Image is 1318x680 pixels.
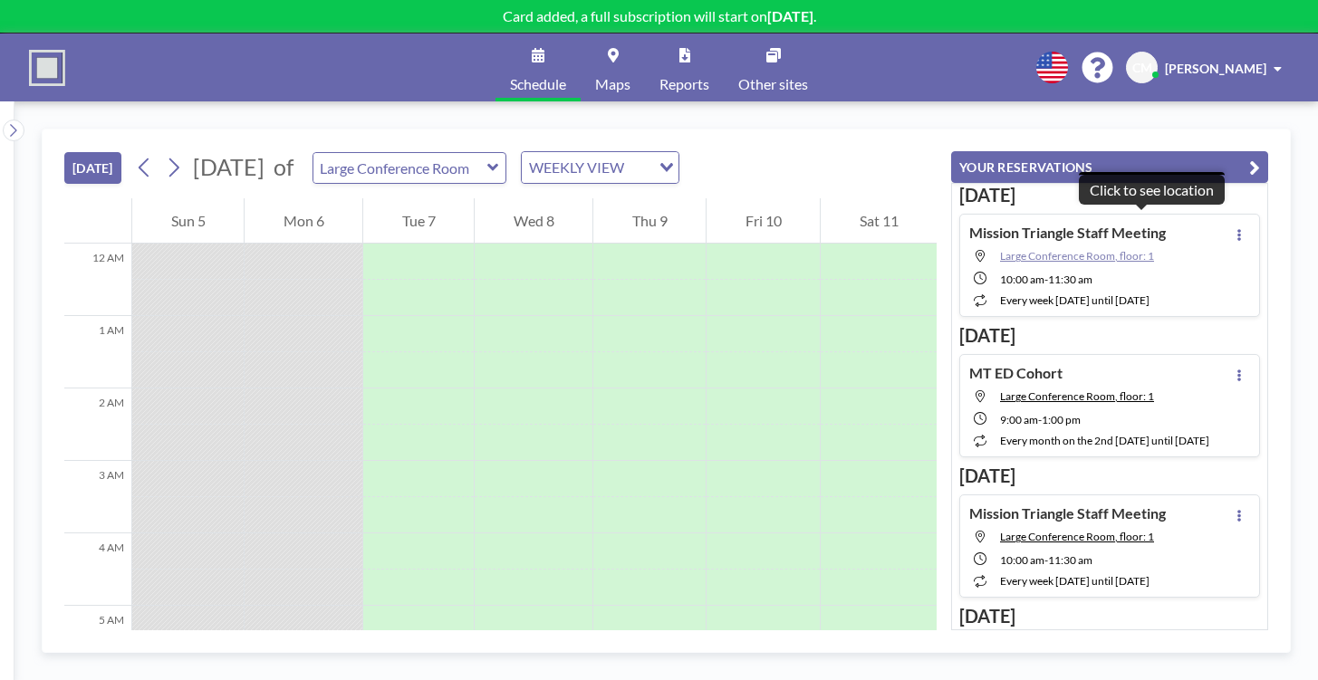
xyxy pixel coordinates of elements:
[959,605,1260,627] h3: [DATE]
[64,388,131,461] div: 2 AM
[969,504,1166,522] h4: Mission Triangle Staff Meeting
[1132,60,1152,76] span: CM
[1000,249,1154,263] span: Large Conference Room, floor: 1
[959,324,1260,347] h3: [DATE]
[645,34,724,101] a: Reports
[821,198,937,244] div: Sat 11
[1000,553,1044,567] span: 10:00 AM
[1000,434,1209,447] span: every month on the 2nd [DATE] until [DATE]
[959,465,1260,487] h3: [DATE]
[363,198,474,244] div: Tue 7
[1165,61,1266,76] span: [PERSON_NAME]
[969,364,1063,382] h4: MT ED Cohort
[1048,553,1092,567] span: 11:30 AM
[510,77,566,91] span: Schedule
[724,34,823,101] a: Other sites
[522,152,678,183] div: Search for option
[1000,389,1154,403] span: Large Conference Room, floor: 1
[707,198,820,244] div: Fri 10
[593,198,706,244] div: Thu 9
[1000,574,1150,588] span: every week [DATE] until [DATE]
[1000,273,1044,286] span: 10:00 AM
[1090,181,1214,199] div: Click to see location
[630,156,649,179] input: Search for option
[951,151,1268,183] button: YOUR RESERVATIONS
[959,184,1260,206] h3: [DATE]
[581,34,645,101] a: Maps
[1000,530,1154,543] span: Large Conference Room, floor: 1
[1048,273,1092,286] span: 11:30 AM
[274,153,293,181] span: of
[1044,273,1048,286] span: -
[1000,293,1150,307] span: every week [DATE] until [DATE]
[495,34,581,101] a: Schedule
[1000,413,1038,426] span: 9:00 AM
[767,7,813,24] b: [DATE]
[475,198,592,244] div: Wed 8
[245,198,362,244] div: Mon 6
[1038,413,1042,426] span: -
[659,77,709,91] span: Reports
[313,153,487,183] input: Large Conference Room
[64,152,121,184] button: [DATE]
[525,156,628,179] span: WEEKLY VIEW
[193,153,265,180] span: [DATE]
[969,224,1166,242] h4: Mission Triangle Staff Meeting
[64,244,131,316] div: 12 AM
[64,316,131,388] div: 1 AM
[595,77,630,91] span: Maps
[1044,553,1048,567] span: -
[1042,413,1081,426] span: 1:00 PM
[738,77,808,91] span: Other sites
[64,461,131,533] div: 3 AM
[64,606,131,678] div: 5 AM
[29,50,65,86] img: organization-logo
[132,198,244,244] div: Sun 5
[64,533,131,606] div: 4 AM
